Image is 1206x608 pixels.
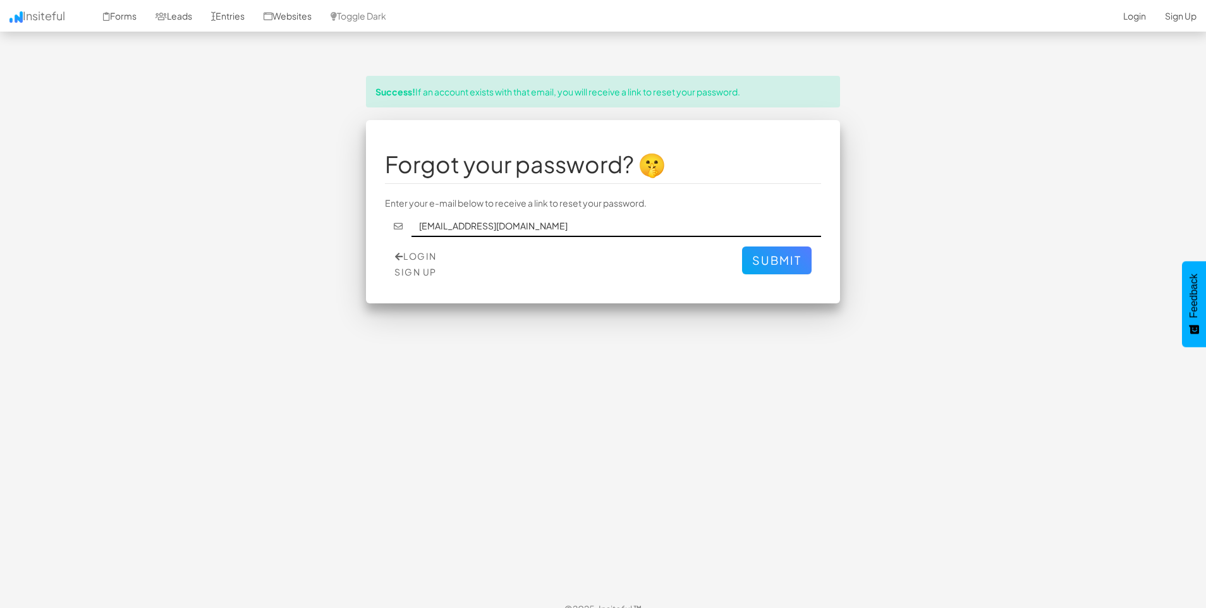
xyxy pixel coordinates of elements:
[742,246,812,274] button: Submit
[375,86,415,97] strong: Success!
[411,216,822,237] input: john@doe.com
[395,250,437,262] a: Login
[1188,274,1200,318] span: Feedback
[385,197,821,209] p: Enter your e-mail below to receive a link to reset your password.
[394,266,437,277] a: Sign Up
[1182,261,1206,347] button: Feedback - Show survey
[366,76,840,107] div: If an account exists with that email, you will receive a link to reset your password.
[9,11,23,23] img: icon.png
[385,152,821,177] h1: Forgot your password? 🤫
